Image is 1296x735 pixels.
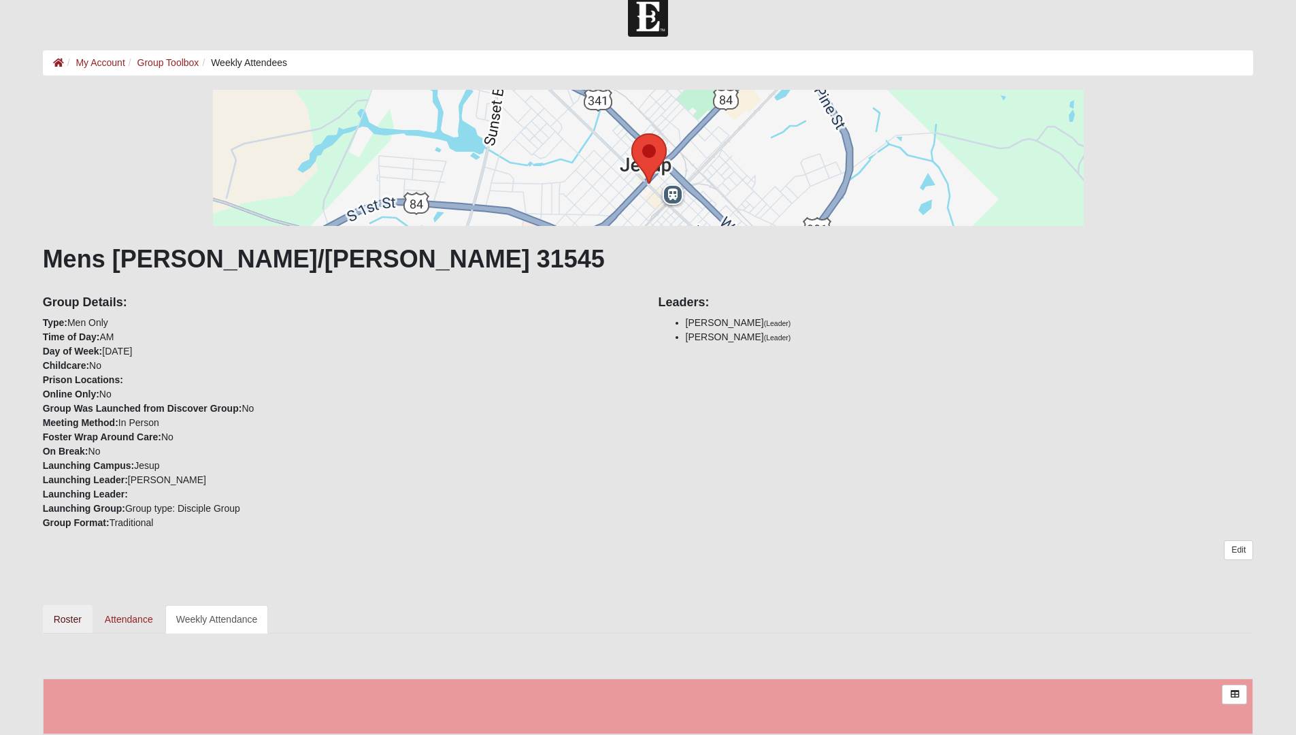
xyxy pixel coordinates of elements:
strong: Online Only: [43,389,99,399]
strong: Day of Week: [43,346,103,357]
strong: Launching Group: [43,503,125,514]
li: Weekly Attendees [199,56,287,70]
h1: Mens [PERSON_NAME]/[PERSON_NAME] 31545 [43,244,1254,274]
strong: Prison Locations: [43,374,123,385]
a: Group Toolbox [137,57,199,68]
strong: Type: [43,317,67,328]
h4: Group Details: [43,295,638,310]
small: (Leader) [764,319,791,327]
strong: Launching Leader: [43,474,128,485]
strong: Time of Day: [43,331,100,342]
li: [PERSON_NAME] [686,316,1254,330]
h4: Leaders: [659,295,1254,310]
strong: On Break: [43,446,88,457]
a: Roster [43,605,93,634]
li: [PERSON_NAME] [686,330,1254,344]
strong: Foster Wrap Around Care: [43,431,161,442]
strong: Group Was Launched from Discover Group: [43,403,242,414]
small: (Leader) [764,333,791,342]
strong: Group Format: [43,517,110,528]
a: My Account [76,57,124,68]
strong: Launching Campus: [43,460,135,471]
strong: Childcare: [43,360,89,371]
a: Weekly Attendance [165,605,269,634]
strong: Meeting Method: [43,417,118,428]
a: Attendance [94,605,164,634]
strong: Launching Leader: [43,489,128,500]
div: Men Only AM [DATE] No No No In Person No No Jesup [PERSON_NAME] Group type: Disciple Group Tradit... [33,286,648,530]
a: Edit [1224,540,1253,560]
a: Export to Excel [1222,685,1247,704]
